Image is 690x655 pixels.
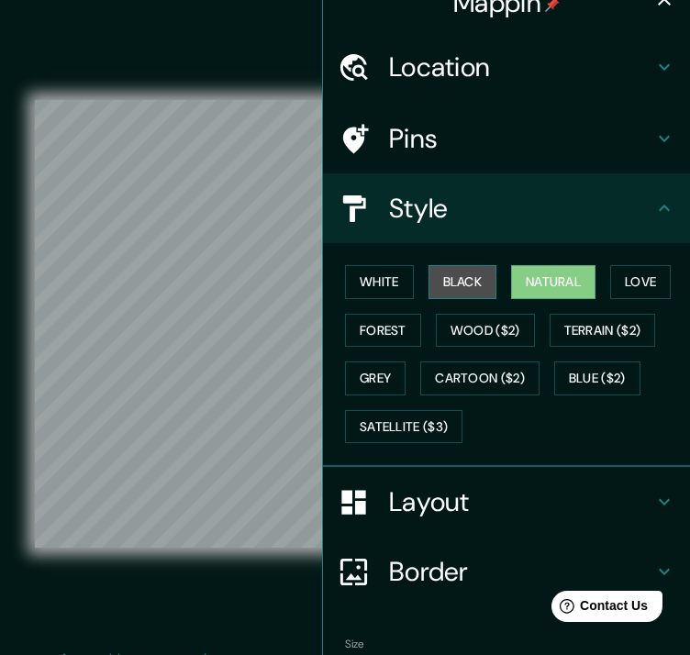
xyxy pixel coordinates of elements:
button: Black [428,265,497,299]
h4: Pins [389,122,653,155]
h4: Border [389,555,653,588]
button: Satellite ($3) [345,410,462,444]
h4: Location [389,50,653,83]
canvas: Map [35,100,668,548]
iframe: Help widget launcher [527,583,670,635]
button: Wood ($2) [436,314,535,348]
button: Forest [345,314,421,348]
div: Layout [323,467,690,537]
div: Style [323,173,690,243]
label: Size [345,637,364,652]
div: Border [323,537,690,606]
button: White [345,265,414,299]
button: Love [610,265,671,299]
h4: Layout [389,485,653,518]
div: Pins [323,104,690,173]
div: Location [323,32,690,102]
button: Blue ($2) [554,361,640,395]
button: Cartoon ($2) [420,361,540,395]
button: Terrain ($2) [550,314,656,348]
h4: Style [389,192,653,225]
button: Natural [511,265,595,299]
button: Grey [345,361,406,395]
